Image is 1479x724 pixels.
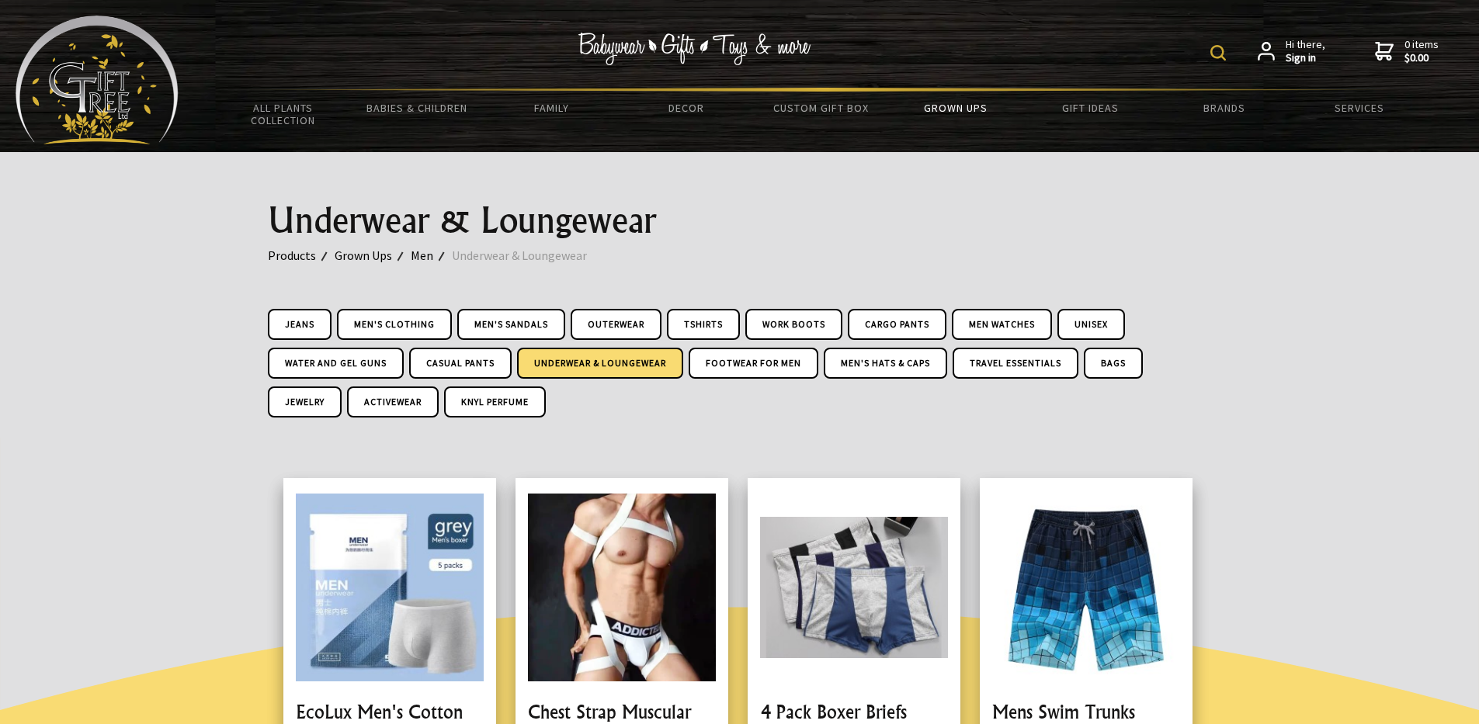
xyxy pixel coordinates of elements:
img: Babyware - Gifts - Toys and more... [16,16,179,144]
img: product search [1210,45,1226,61]
a: Hi there,Sign in [1258,38,1325,65]
h1: Underwear & Loungewear [268,202,1212,239]
a: Footwear For Men [689,348,818,379]
a: Underwear & Loungewear [452,245,606,265]
a: Bags [1084,348,1143,379]
a: Products [268,245,335,265]
a: Knyl Perfume [444,386,546,417]
a: Cargo Pants [848,309,946,340]
a: Tshirts [667,309,740,340]
a: Water and Gel Guns [268,348,404,379]
a: Casual Pants [409,348,512,379]
a: All Plants Collection [216,92,350,137]
a: Services [1292,92,1426,124]
a: Men's clothing [337,309,452,340]
a: Men's Hats & Caps [824,348,947,379]
img: Babywear - Gifts - Toys & more [578,33,811,65]
a: Men's Sandals [457,309,565,340]
a: Men [411,245,452,265]
a: Men Watches [952,309,1052,340]
a: Jeans [268,309,332,340]
a: ActiveWear [347,386,439,417]
a: Family [484,92,619,124]
a: Outerwear [571,309,661,340]
a: Decor [619,92,753,124]
a: Brands [1158,92,1292,124]
a: Custom Gift Box [754,92,888,124]
span: 0 items [1404,37,1439,65]
a: Underwear & Loungewear [517,348,683,379]
a: Jewelry [268,386,342,417]
a: Work Boots [745,309,842,340]
span: Hi there, [1286,38,1325,65]
a: UniSex [1057,309,1125,340]
a: Travel Essentials [953,348,1078,379]
a: Gift Ideas [1022,92,1157,124]
strong: Sign in [1286,51,1325,65]
a: Babies & Children [350,92,484,124]
a: Grown Ups [335,245,411,265]
strong: $0.00 [1404,51,1439,65]
a: 0 items$0.00 [1375,38,1439,65]
a: Grown Ups [888,92,1022,124]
